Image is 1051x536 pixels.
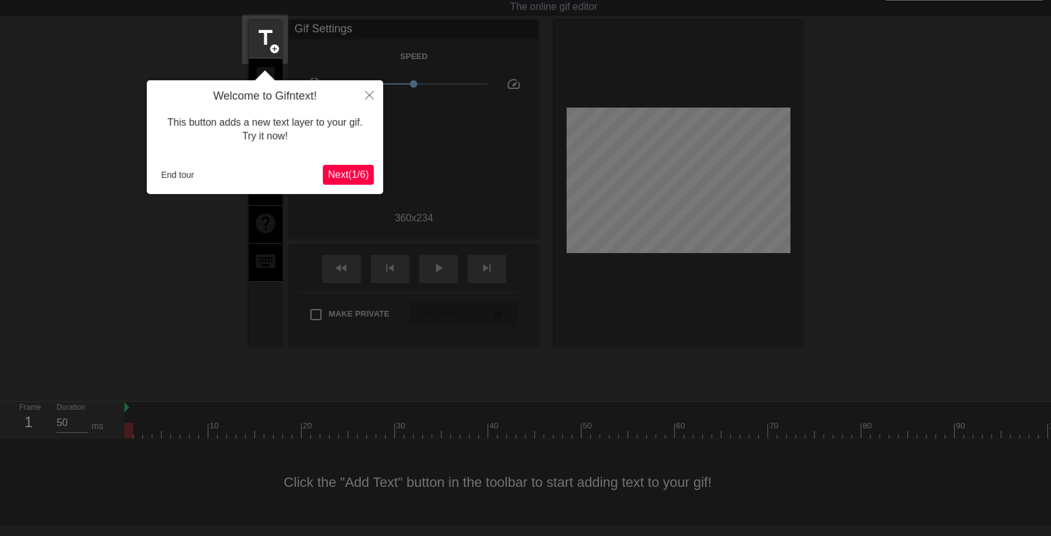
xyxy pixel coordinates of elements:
[156,103,374,156] div: This button adds a new text layer to your gif. Try it now!
[328,169,369,180] span: Next ( 1 / 6 )
[356,80,383,109] button: Close
[156,90,374,103] h4: Welcome to Gifntext!
[323,165,374,185] button: Next
[156,165,199,184] button: End tour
